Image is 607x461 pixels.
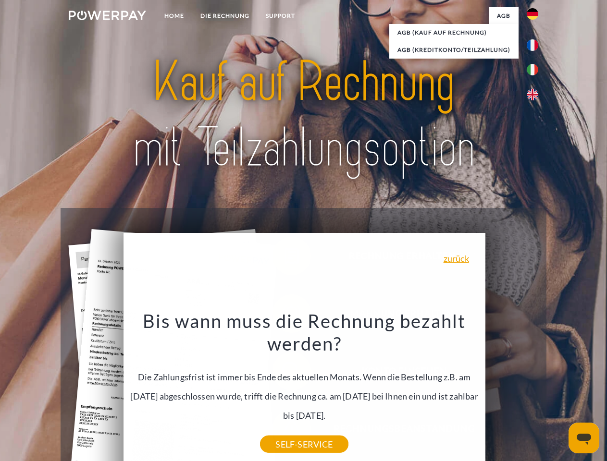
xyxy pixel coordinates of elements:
[527,64,538,75] img: it
[444,254,469,263] a: zurück
[156,7,192,24] a: Home
[92,46,515,184] img: title-powerpay_de.svg
[569,423,599,453] iframe: Schaltfläche zum Öffnen des Messaging-Fensters
[389,24,519,41] a: AGB (Kauf auf Rechnung)
[527,8,538,20] img: de
[260,436,348,453] a: SELF-SERVICE
[258,7,303,24] a: SUPPORT
[129,309,480,444] div: Die Zahlungsfrist ist immer bis Ende des aktuellen Monats. Wenn die Bestellung z.B. am [DATE] abg...
[69,11,146,20] img: logo-powerpay-white.svg
[489,7,519,24] a: agb
[192,7,258,24] a: DIE RECHNUNG
[527,39,538,51] img: fr
[389,41,519,59] a: AGB (Kreditkonto/Teilzahlung)
[527,89,538,100] img: en
[129,309,480,355] h3: Bis wann muss die Rechnung bezahlt werden?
